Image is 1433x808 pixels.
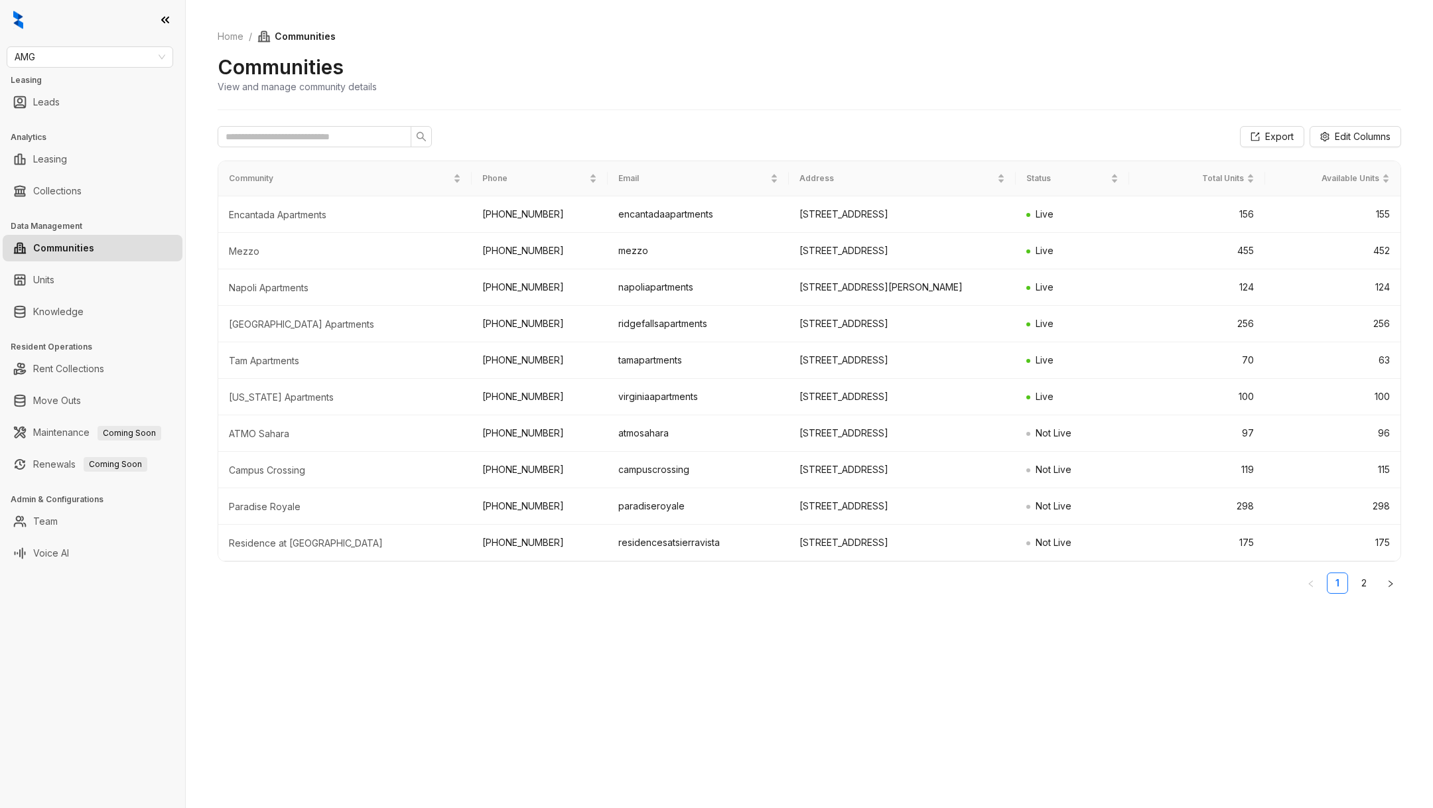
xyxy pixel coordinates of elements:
li: Leads [3,89,182,115]
li: Leasing [3,146,182,172]
td: 455 [1128,233,1264,269]
td: 256 [1128,306,1264,342]
h3: Resident Operations [11,341,185,353]
td: 298 [1128,488,1264,525]
button: left [1300,572,1322,594]
li: Team [3,508,182,535]
span: Coming Soon [98,426,161,440]
a: Home [215,29,246,44]
span: Not Live [1036,427,1071,438]
h3: Analytics [11,131,185,143]
span: Total Units [1140,172,1244,185]
a: 2 [1354,573,1374,593]
th: Community [218,161,472,196]
td: 63 [1264,342,1400,379]
div: Encantada Apartments [229,208,461,222]
a: Rent Collections [33,356,104,382]
a: Leads [33,89,60,115]
td: [STREET_ADDRESS] [789,342,1015,379]
td: [STREET_ADDRESS] [789,415,1015,452]
th: Total Units [1129,161,1265,196]
td: virginiaapartments [608,379,789,415]
h3: Admin & Configurations [11,494,185,505]
td: campuscrossing [608,452,789,488]
span: Not Live [1036,537,1071,548]
td: [STREET_ADDRESS] [789,196,1015,233]
span: Not Live [1036,500,1071,511]
h2: Communities [218,54,344,80]
td: [PHONE_NUMBER] [472,488,608,525]
td: 452 [1264,233,1400,269]
span: left [1307,580,1315,588]
a: Team [33,508,58,535]
th: Address [789,161,1015,196]
td: [STREET_ADDRESS] [789,233,1015,269]
div: Campus Crossing [229,464,461,477]
td: 100 [1264,379,1400,415]
a: Units [33,267,54,293]
td: 124 [1264,269,1400,306]
td: 119 [1128,452,1264,488]
td: 175 [1264,525,1400,561]
span: Live [1036,281,1054,293]
span: Live [1036,354,1054,366]
a: RenewalsComing Soon [33,451,147,478]
h3: Leasing [11,74,185,86]
td: 124 [1128,269,1264,306]
td: [STREET_ADDRESS] [789,379,1015,415]
span: Status [1026,172,1108,185]
td: [PHONE_NUMBER] [472,196,608,233]
a: Voice AI [33,540,69,567]
span: Community [229,172,450,185]
td: napoliapartments [608,269,789,306]
div: Mezzo [229,245,461,258]
td: [PHONE_NUMBER] [472,415,608,452]
td: [STREET_ADDRESS][PERSON_NAME] [789,269,1015,306]
div: Residence at Sierra Vista [229,537,461,550]
button: right [1380,572,1401,594]
a: Move Outs [33,387,81,414]
span: Live [1036,208,1054,220]
div: ATMO Sahara [229,427,461,440]
th: Status [1016,161,1129,196]
li: Rent Collections [3,356,182,382]
span: Export [1265,129,1294,144]
span: Edit Columns [1335,129,1391,144]
td: 175 [1128,525,1264,561]
div: Paradise Royale [229,500,461,513]
td: residencesatsierravista [608,525,789,561]
td: mezzo [608,233,789,269]
td: [STREET_ADDRESS] [789,488,1015,525]
span: Phone [482,172,586,185]
span: Live [1036,391,1054,402]
td: 156 [1128,196,1264,233]
td: [STREET_ADDRESS] [789,306,1015,342]
a: Collections [33,178,82,204]
li: Maintenance [3,419,182,446]
span: Communities [257,29,336,44]
span: Available Units [1276,172,1380,185]
span: search [416,131,427,142]
li: Previous Page [1300,572,1322,594]
h3: Data Management [11,220,185,232]
li: Renewals [3,451,182,478]
td: [STREET_ADDRESS] [789,525,1015,561]
th: Email [608,161,789,196]
td: [PHONE_NUMBER] [472,342,608,379]
li: / [249,29,252,44]
li: Move Outs [3,387,182,414]
td: [PHONE_NUMBER] [472,525,608,561]
div: View and manage community details [218,80,377,94]
td: 70 [1128,342,1264,379]
span: Coming Soon [84,457,147,472]
td: encantadaapartments [608,196,789,233]
td: ridgefallsapartments [608,306,789,342]
td: [STREET_ADDRESS] [789,452,1015,488]
a: Leasing [33,146,67,172]
li: Next Page [1380,572,1401,594]
li: Communities [3,235,182,261]
th: Available Units [1265,161,1401,196]
td: [PHONE_NUMBER] [472,269,608,306]
a: Communities [33,235,94,261]
span: setting [1320,132,1330,141]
